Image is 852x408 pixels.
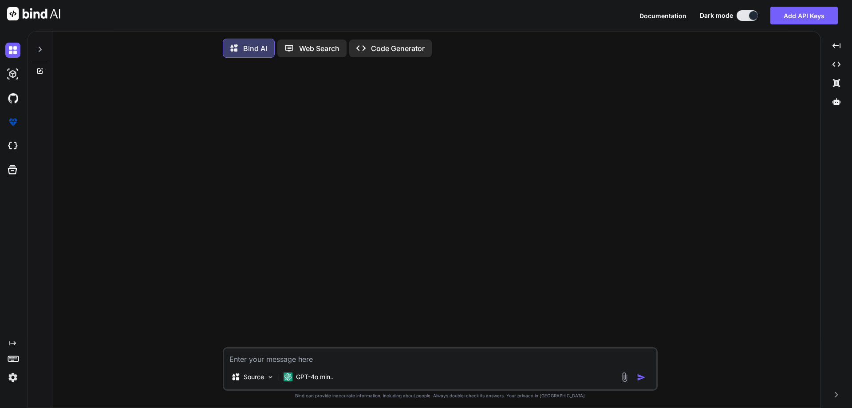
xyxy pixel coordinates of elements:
[770,7,838,24] button: Add API Keys
[5,115,20,130] img: premium
[5,91,20,106] img: githubDark
[244,372,264,381] p: Source
[267,373,274,381] img: Pick Models
[5,370,20,385] img: settings
[639,11,686,20] button: Documentation
[299,43,339,54] p: Web Search
[296,372,334,381] p: GPT-4o min..
[284,372,292,381] img: GPT-4o mini
[243,43,267,54] p: Bind AI
[5,67,20,82] img: darkAi-studio
[637,373,646,382] img: icon
[619,372,630,382] img: attachment
[223,392,658,399] p: Bind can provide inaccurate information, including about people. Always double-check its answers....
[7,7,60,20] img: Bind AI
[700,11,733,20] span: Dark mode
[371,43,425,54] p: Code Generator
[5,139,20,154] img: cloudideIcon
[5,43,20,58] img: darkChat
[639,12,686,20] span: Documentation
